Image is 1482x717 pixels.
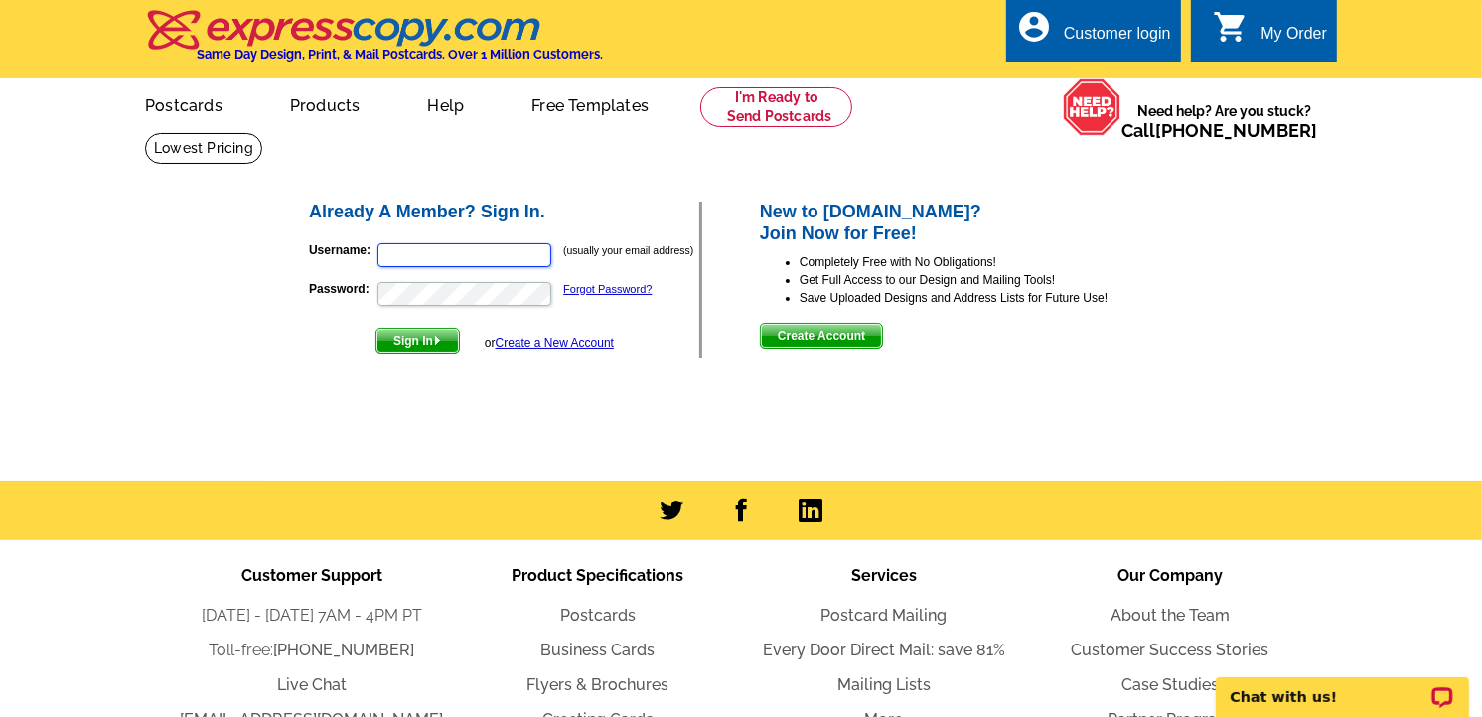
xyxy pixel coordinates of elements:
label: Password: [309,280,375,298]
a: Free Templates [500,80,680,127]
a: [PHONE_NUMBER] [1155,120,1317,141]
iframe: LiveChat chat widget [1203,654,1482,717]
a: Forgot Password? [563,283,652,295]
small: (usually your email address) [563,244,693,256]
a: Postcard Mailing [821,606,948,625]
span: Customer Support [241,566,382,585]
span: Call [1121,120,1317,141]
a: Every Door Direct Mail: save 81% [763,641,1005,659]
img: help [1063,78,1121,136]
a: Case Studies [1121,675,1219,694]
div: Customer login [1064,25,1171,53]
li: Save Uploaded Designs and Address Lists for Future Use! [800,289,1176,307]
a: Flyers & Brochures [527,675,669,694]
i: account_circle [1016,9,1052,45]
a: Products [258,80,392,127]
span: Services [851,566,917,585]
span: Create Account [761,324,882,348]
a: Help [395,80,496,127]
img: button-next-arrow-white.png [433,336,442,345]
i: shopping_cart [1213,9,1249,45]
a: [PHONE_NUMBER] [274,641,415,659]
div: My Order [1260,25,1327,53]
span: Need help? Are you stuck? [1121,101,1327,141]
button: Create Account [760,323,883,349]
a: Postcards [113,80,254,127]
a: account_circle Customer login [1016,22,1171,47]
span: Product Specifications [513,566,684,585]
label: Username: [309,241,375,259]
h2: Already A Member? Sign In. [309,202,699,223]
a: Mailing Lists [837,675,931,694]
li: Toll-free: [169,639,455,662]
li: Completely Free with No Obligations! [800,253,1176,271]
a: Customer Success Stories [1072,641,1269,659]
a: Create a New Account [496,336,614,350]
a: About the Team [1111,606,1230,625]
button: Sign In [375,328,460,354]
div: or [485,334,614,352]
a: shopping_cart My Order [1213,22,1327,47]
a: Postcards [560,606,636,625]
a: Live Chat [277,675,347,694]
li: Get Full Access to our Design and Mailing Tools! [800,271,1176,289]
a: Business Cards [541,641,656,659]
span: Sign In [376,329,459,353]
a: Same Day Design, Print, & Mail Postcards. Over 1 Million Customers. [145,24,603,62]
span: Our Company [1117,566,1223,585]
h4: Same Day Design, Print, & Mail Postcards. Over 1 Million Customers. [197,47,603,62]
h2: New to [DOMAIN_NAME]? Join Now for Free! [760,202,1176,244]
li: [DATE] - [DATE] 7AM - 4PM PT [169,604,455,628]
